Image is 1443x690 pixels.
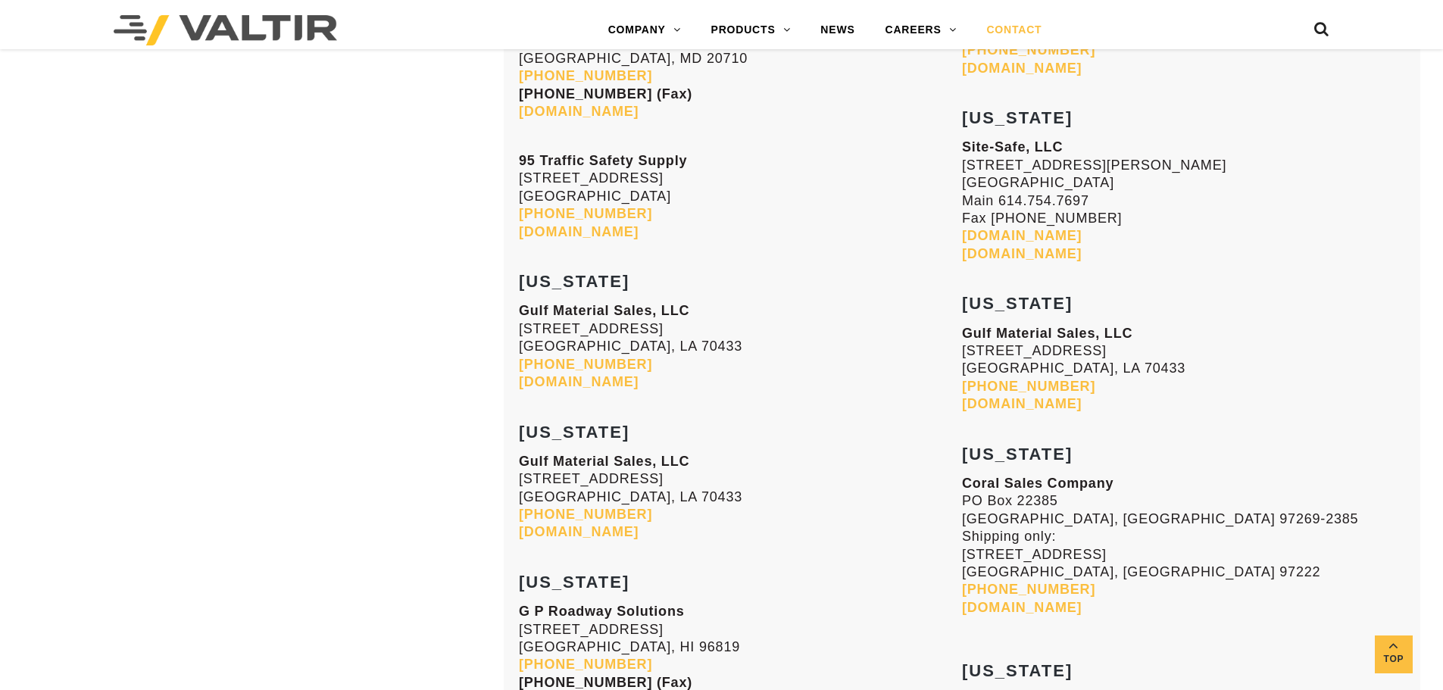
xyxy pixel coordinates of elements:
a: [DOMAIN_NAME] [519,104,639,119]
strong: [US_STATE] [519,423,629,442]
a: [PHONE_NUMBER] [519,68,652,83]
strong: G P Roadway Solutions [519,604,685,619]
p: PO Box 22385 [GEOGRAPHIC_DATA], [GEOGRAPHIC_DATA] 97269-2385 Shipping only: [STREET_ADDRESS] [GEO... [962,475,1405,617]
strong: [US_STATE] [962,108,1073,127]
p: [STREET_ADDRESS] [GEOGRAPHIC_DATA], LA 70433 [519,453,962,542]
a: [DOMAIN_NAME] [962,600,1082,615]
strong: [US_STATE] [519,272,629,291]
strong: Gulf Material Sales, LLC [519,303,689,318]
a: [PHONE_NUMBER] [962,42,1095,58]
strong: Gulf Material Sales, LLC [519,454,689,469]
strong: 95 Traffic Safety Supply [519,153,687,168]
strong: Site-Safe, LLC [962,139,1063,155]
a: [DOMAIN_NAME] [519,524,639,539]
a: [DOMAIN_NAME] [519,374,639,389]
strong: [PHONE_NUMBER] (Fax) [519,675,692,690]
a: [PHONE_NUMBER] [962,582,1095,597]
strong: Coral Sales Company [962,476,1113,491]
strong: [US_STATE] [962,445,1073,464]
a: [DOMAIN_NAME] [519,224,639,239]
a: Top [1375,635,1413,673]
strong: [US_STATE] [519,573,629,592]
strong: [US_STATE] [962,661,1073,680]
a: [PHONE_NUMBER] [519,657,652,672]
a: CONTACT [971,15,1057,45]
img: Valtir [114,15,337,45]
span: Top [1375,651,1413,668]
a: [PHONE_NUMBER] [519,357,652,372]
a: NEWS [805,15,870,45]
strong: [US_STATE] [962,294,1073,313]
p: [STREET_ADDRESS] [GEOGRAPHIC_DATA], LA 70433 [962,325,1405,414]
a: CAREERS [870,15,972,45]
p: [STREET_ADDRESS] [GEOGRAPHIC_DATA], LA 70433 [519,302,962,391]
a: [DOMAIN_NAME] [962,396,1082,411]
a: [DOMAIN_NAME] [962,228,1082,243]
a: [DOMAIN_NAME] [962,61,1082,76]
a: [PHONE_NUMBER] [962,379,1095,394]
a: COMPANY [593,15,696,45]
a: [DOMAIN_NAME] [962,246,1082,261]
a: [PHONE_NUMBER] [519,206,652,221]
p: [STREET_ADDRESS][PERSON_NAME] [GEOGRAPHIC_DATA] Main 614.754.7697 Fax [PHONE_NUMBER] [962,139,1405,263]
a: [PHONE_NUMBER] [519,507,652,522]
p: [STREET_ADDRESS] [GEOGRAPHIC_DATA] [519,135,962,241]
a: PRODUCTS [696,15,806,45]
strong: Gulf Material Sales, LLC [962,326,1132,341]
strong: [PHONE_NUMBER] (Fax) [519,86,692,101]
